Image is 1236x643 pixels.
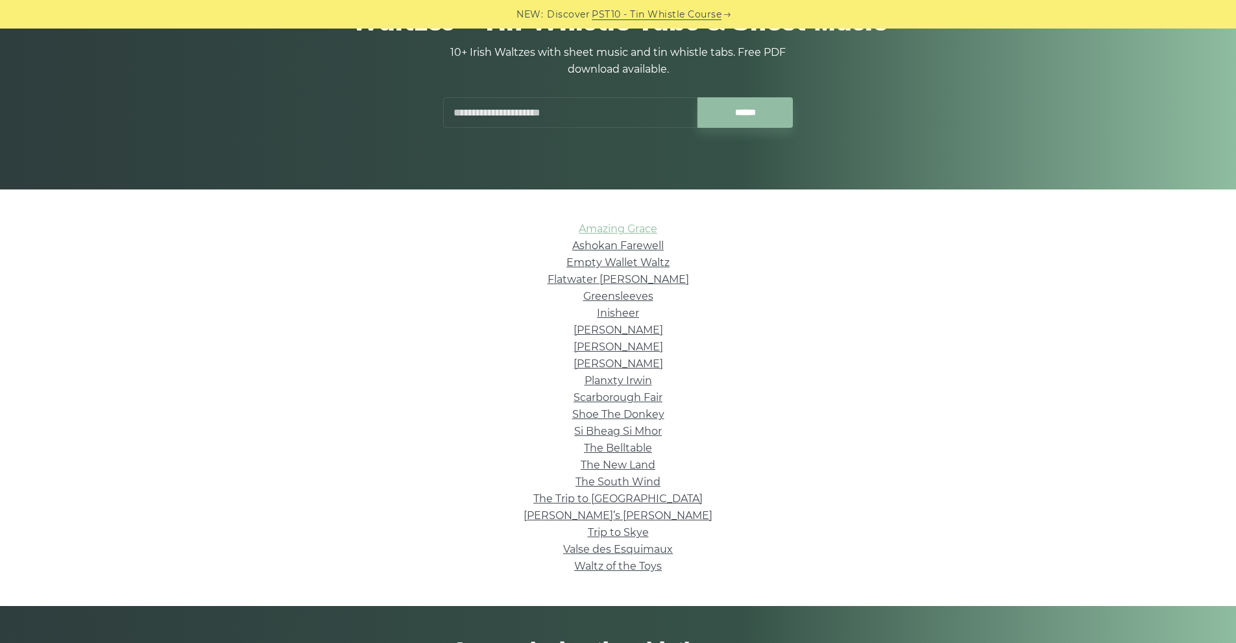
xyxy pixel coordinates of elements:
a: Inisheer [597,307,639,319]
a: Trip to Skye [588,526,649,539]
a: [PERSON_NAME] [574,341,663,353]
span: NEW: [516,7,543,22]
a: Amazing Grace [579,223,657,235]
a: PST10 - Tin Whistle Course [592,7,721,22]
a: Si­ Bheag Si­ Mhor [574,425,662,437]
a: Shoe The Donkey [572,408,664,420]
a: Planxty Irwin [585,374,652,387]
a: The New Land [581,459,655,471]
a: Valse des Esquimaux [563,543,673,555]
a: The Belltable [584,442,652,454]
a: The South Wind [576,476,660,488]
a: Empty Wallet Waltz [566,256,670,269]
span: Discover [547,7,590,22]
a: Scarborough Fair [574,391,662,404]
h1: Waltzes - Tin Whistle Tabs & Sheet Music [252,5,984,36]
a: [PERSON_NAME]’s [PERSON_NAME] [524,509,712,522]
a: Ashokan Farewell [572,239,664,252]
a: Waltz of the Toys [574,560,662,572]
a: Greensleeves [583,290,653,302]
a: The Trip to [GEOGRAPHIC_DATA] [533,492,703,505]
a: [PERSON_NAME] [574,358,663,370]
p: 10+ Irish Waltzes with sheet music and tin whistle tabs. Free PDF download available. [443,44,794,78]
a: [PERSON_NAME] [574,324,663,336]
a: Flatwater [PERSON_NAME] [548,273,689,285]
